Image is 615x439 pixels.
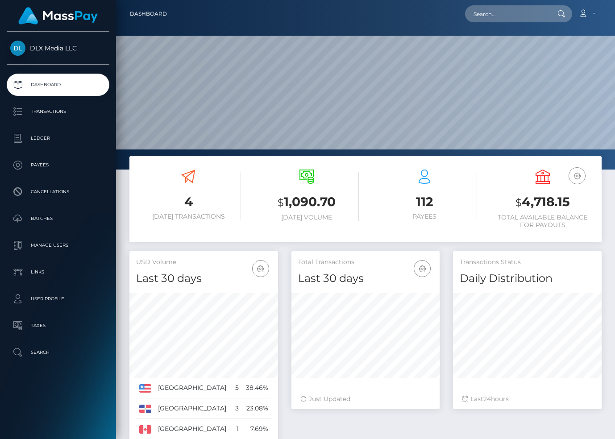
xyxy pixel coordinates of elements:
[7,181,109,203] a: Cancellations
[7,44,109,52] span: DLX Media LLC
[155,398,232,419] td: [GEOGRAPHIC_DATA]
[254,193,359,211] h3: 1,090.70
[7,127,109,149] a: Ledger
[490,214,595,229] h6: Total Available Balance for Payouts
[372,193,477,211] h3: 112
[139,425,151,433] img: CA.png
[298,271,433,286] h4: Last 30 days
[155,378,232,398] td: [GEOGRAPHIC_DATA]
[10,265,106,279] p: Links
[300,394,431,404] div: Just Updated
[10,346,106,359] p: Search
[10,239,106,252] p: Manage Users
[10,158,106,172] p: Payees
[232,378,242,398] td: 5
[130,4,167,23] a: Dashboard
[232,398,242,419] td: 3
[7,207,109,230] a: Batches
[139,405,151,413] img: DO.png
[136,193,241,211] h3: 4
[372,213,477,220] h6: Payees
[278,196,284,209] small: $
[465,5,549,22] input: Search...
[460,258,595,267] h5: Transactions Status
[298,258,433,267] h5: Total Transactions
[254,214,359,221] h6: [DATE] Volume
[7,74,109,96] a: Dashboard
[10,105,106,118] p: Transactions
[242,398,271,419] td: 23.08%
[136,213,241,220] h6: [DATE] Transactions
[10,41,25,56] img: DLX Media LLC
[490,193,595,211] h3: 4,718.15
[7,315,109,337] a: Taxes
[10,185,106,199] p: Cancellations
[18,7,98,25] img: MassPay Logo
[136,271,271,286] h4: Last 30 days
[10,292,106,306] p: User Profile
[7,288,109,310] a: User Profile
[483,395,491,403] span: 24
[10,132,106,145] p: Ledger
[7,341,109,364] a: Search
[10,78,106,91] p: Dashboard
[460,271,595,286] h4: Daily Distribution
[515,196,522,209] small: $
[7,100,109,123] a: Transactions
[7,234,109,257] a: Manage Users
[139,384,151,392] img: US.png
[7,261,109,283] a: Links
[462,394,593,404] div: Last hours
[136,258,271,267] h5: USD Volume
[10,319,106,332] p: Taxes
[242,378,271,398] td: 38.46%
[10,212,106,225] p: Batches
[7,154,109,176] a: Payees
